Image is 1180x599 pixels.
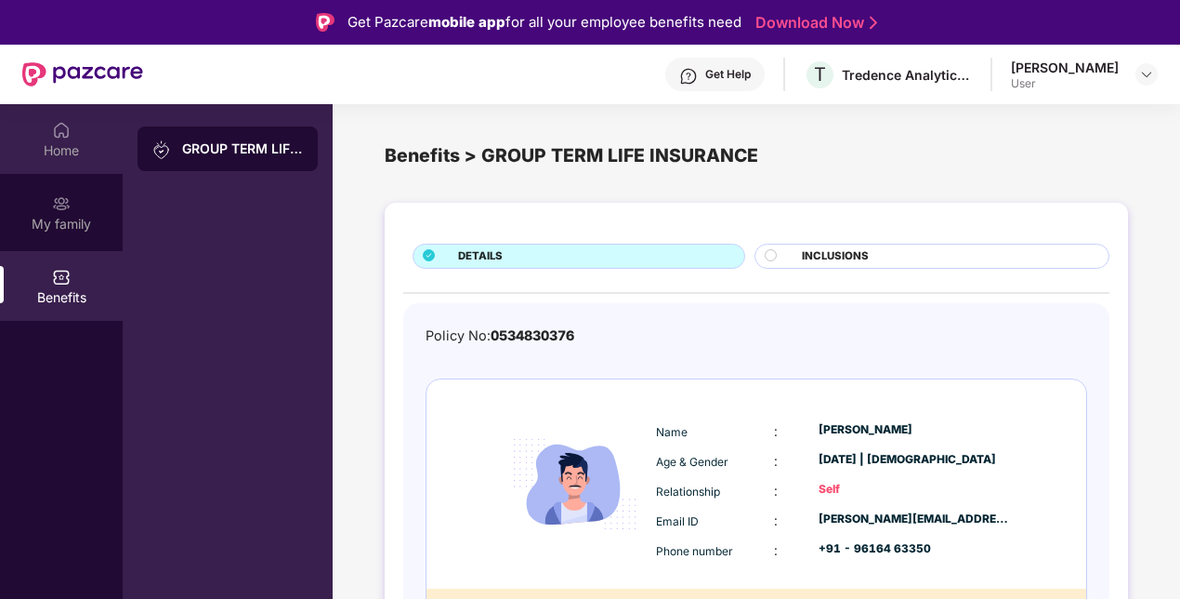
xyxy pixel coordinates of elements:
img: Logo [316,13,334,32]
img: Stroke [870,13,877,33]
img: svg+xml;base64,PHN2ZyBpZD0iSGVscC0zMngzMiIgeG1sbnM9Imh0dHA6Ly93d3cudzMub3JnLzIwMDAvc3ZnIiB3aWR0aD... [679,67,698,86]
img: New Pazcare Logo [22,62,143,87]
span: INCLUSIONS [802,248,869,265]
span: : [774,512,778,528]
span: : [774,542,778,558]
span: : [774,453,778,469]
span: Name [656,425,688,439]
span: Age & Gender [656,455,728,469]
img: svg+xml;base64,PHN2ZyBpZD0iSG9tZSIgeG1sbnM9Imh0dHA6Ly93d3cudzMub3JnLzIwMDAvc3ZnIiB3aWR0aD0iMjAiIG... [52,121,71,140]
strong: mobile app [428,13,505,31]
span: Relationship [656,485,720,499]
img: svg+xml;base64,PHN2ZyBpZD0iRHJvcGRvd24tMzJ4MzIiIHhtbG5zPSJodHRwOi8vd3d3LnczLm9yZy8yMDAwL3N2ZyIgd2... [1139,67,1154,82]
img: svg+xml;base64,PHN2ZyB3aWR0aD0iMjAiIGhlaWdodD0iMjAiIHZpZXdCb3g9IjAgMCAyMCAyMCIgZmlsbD0ibm9uZSIgeG... [152,140,171,159]
span: 0534830376 [491,327,574,343]
div: Benefits > GROUP TERM LIFE INSURANCE [385,141,1128,170]
div: +91 - 96164 63350 [819,540,1010,558]
div: [PERSON_NAME] [819,421,1010,439]
div: [PERSON_NAME] [1011,59,1119,76]
span: : [774,423,778,439]
div: Policy No: [426,326,574,347]
span: Phone number [656,544,733,558]
img: svg+xml;base64,PHN2ZyB3aWR0aD0iMjAiIGhlaWdodD0iMjAiIHZpZXdCb3g9IjAgMCAyMCAyMCIgZmlsbD0ibm9uZSIgeG... [52,194,71,213]
div: GROUP TERM LIFE INSURANCE [182,140,303,158]
div: Tredence Analytics Solutions Private Limited [842,66,972,84]
img: svg+xml;base64,PHN2ZyBpZD0iQmVuZWZpdHMiIHhtbG5zPSJodHRwOi8vd3d3LnczLm9yZy8yMDAwL3N2ZyIgd2lkdGg9Ij... [52,268,71,286]
span: : [774,483,778,499]
div: Self [819,481,1010,499]
img: icon [498,407,651,561]
a: Download Now [755,13,872,33]
div: [PERSON_NAME][EMAIL_ADDRESS][PERSON_NAME][DOMAIN_NAME] [819,511,1010,528]
div: User [1011,76,1119,91]
span: DETAILS [458,248,503,265]
div: Get Help [705,67,751,82]
div: [DATE] | [DEMOGRAPHIC_DATA] [819,451,1010,469]
span: T [814,63,826,86]
span: Email ID [656,514,699,528]
div: Get Pazcare for all your employee benefits need [347,11,741,33]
